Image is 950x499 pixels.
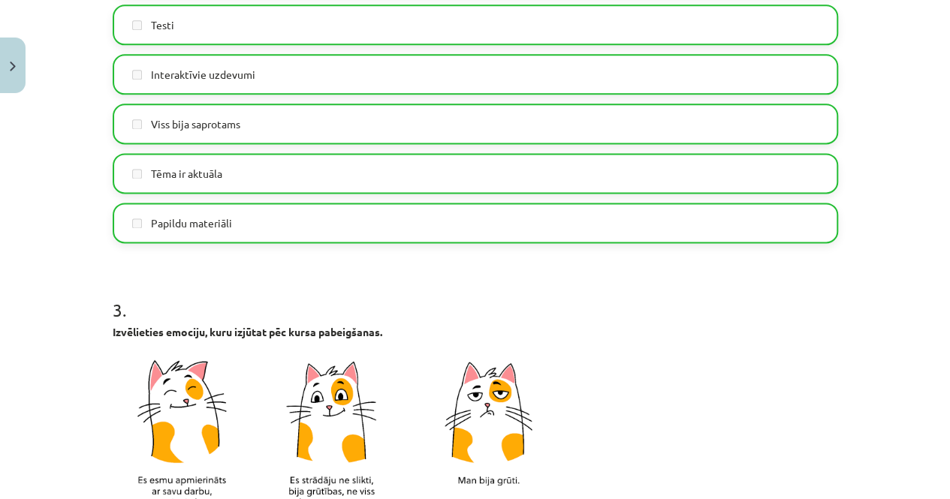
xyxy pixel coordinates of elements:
span: Tēma ir aktuāla [151,166,222,182]
input: Tēma ir aktuāla [132,169,142,179]
input: Testi [132,20,142,30]
span: Interaktīvie uzdevumi [151,67,255,83]
input: Interaktīvie uzdevumi [132,70,142,80]
span: Testi [151,17,174,33]
input: Viss bija saprotams [132,119,142,129]
h1: 3 . [113,273,838,320]
span: Viss bija saprotams [151,116,240,132]
img: icon-close-lesson-0947bae3869378f0d4975bcd49f059093ad1ed9edebbc8119c70593378902aed.svg [10,62,16,71]
span: Izvēlieties emociju, kuru izjūtat pēc kursa pabeigšanas. [113,325,382,338]
input: Papildu materiāli [132,218,142,228]
span: Papildu materiāli [151,215,232,231]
